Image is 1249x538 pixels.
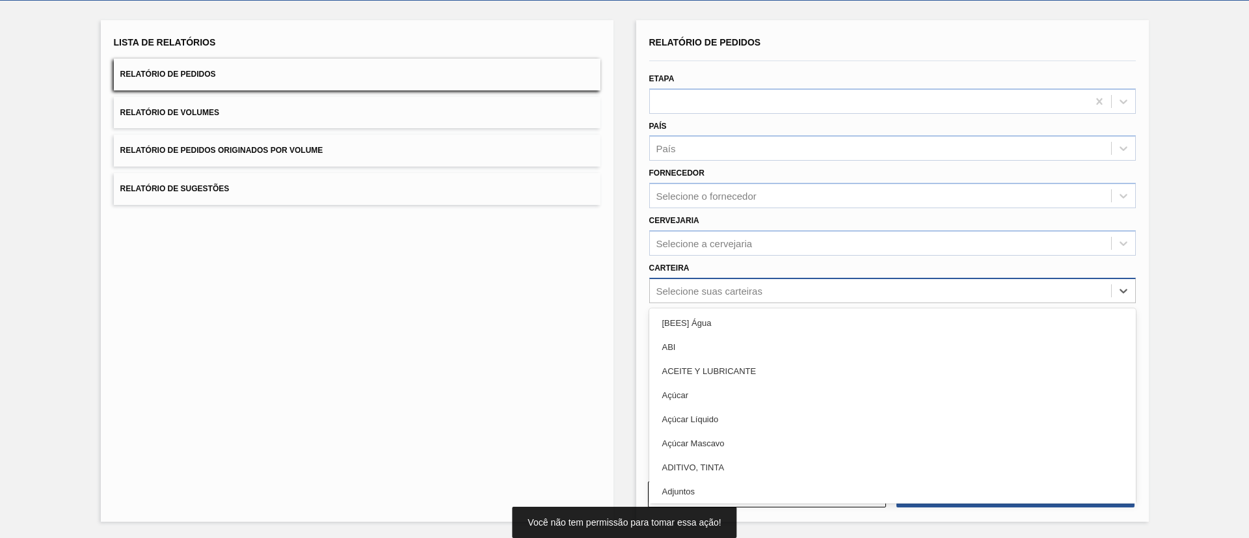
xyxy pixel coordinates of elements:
[649,311,1136,335] div: [BEES] Água
[649,407,1136,431] div: Açúcar Líquido
[648,481,886,507] button: Limpar
[649,216,699,225] label: Cervejaria
[114,37,216,47] span: Lista de Relatórios
[649,122,667,131] label: País
[114,135,600,167] button: Relatório de Pedidos Originados por Volume
[528,517,721,528] span: Você não tem permissão para tomar essa ação!
[649,37,761,47] span: Relatório de Pedidos
[114,59,600,90] button: Relatório de Pedidos
[649,263,690,273] label: Carteira
[649,479,1136,504] div: Adjuntos
[656,143,676,154] div: País
[114,97,600,129] button: Relatório de Volumes
[656,191,757,202] div: Selecione o fornecedor
[656,237,753,249] div: Selecione a cervejaria
[120,146,323,155] span: Relatório de Pedidos Originados por Volume
[649,431,1136,455] div: Açúcar Mascavo
[656,285,762,296] div: Selecione suas carteiras
[649,74,675,83] label: Etapa
[120,184,230,193] span: Relatório de Sugestões
[649,383,1136,407] div: Açúcar
[120,70,216,79] span: Relatório de Pedidos
[649,359,1136,383] div: ACEITE Y LUBRICANTE
[649,168,705,178] label: Fornecedor
[649,335,1136,359] div: ABI
[649,455,1136,479] div: ADITIVO, TINTA
[120,108,219,117] span: Relatório de Volumes
[114,173,600,205] button: Relatório de Sugestões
